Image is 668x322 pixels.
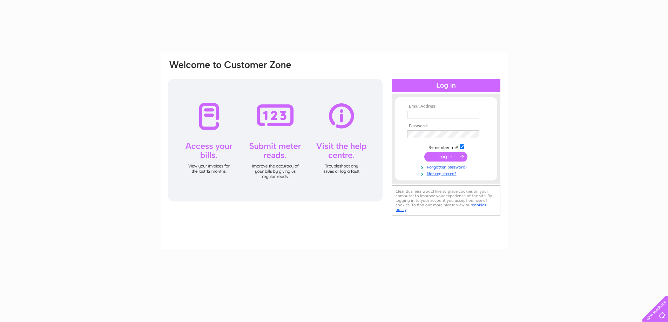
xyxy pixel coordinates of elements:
[392,185,500,216] div: Clear Business would like to place cookies on your computer to improve your experience of the sit...
[405,143,487,150] td: Remember me?
[405,124,487,129] th: Password:
[424,152,467,162] input: Submit
[405,104,487,109] th: Email Address:
[407,163,487,170] a: Forgotten password?
[407,170,487,177] a: Not registered?
[396,203,486,212] a: cookies policy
